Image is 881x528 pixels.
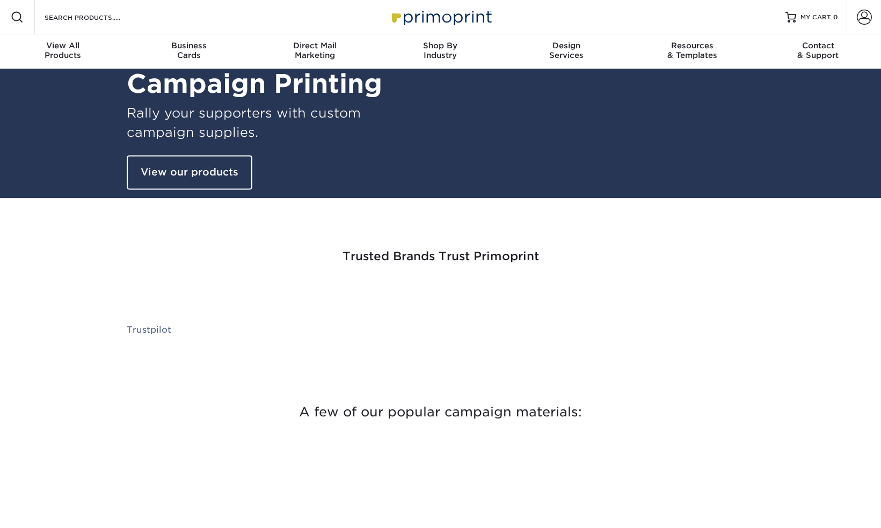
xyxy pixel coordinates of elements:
a: Resources& Templates [629,34,755,69]
span: Resources [629,41,755,50]
div: & Support [755,41,881,60]
a: View our products [127,156,252,190]
div: Marketing [252,41,377,60]
div: Cards [126,41,251,60]
a: DesignServices [504,34,629,69]
span: Business [126,41,251,50]
div: Services [504,41,629,60]
div: & Templates [629,41,755,60]
a: Shop ByIndustry [377,34,503,69]
h3: Trusted Brands Trust Primoprint [127,224,755,276]
h3: A few of our popular campaign materials: [127,375,755,449]
span: Contact [755,41,881,50]
span: Design [504,41,629,50]
a: Contact& Support [755,34,881,69]
span: MY CART [800,13,831,22]
input: SEARCH PRODUCTS..... [43,11,148,24]
a: Trustpilot [127,325,171,335]
span: Shop By [377,41,503,50]
span: 0 [833,13,838,21]
span: Direct Mail [252,41,377,50]
a: BusinessCards [126,34,251,69]
a: Direct MailMarketing [252,34,377,69]
img: Primoprint [387,5,494,28]
h1: Campaign Printing [127,69,433,100]
h3: Rally your supporters with custom campaign supplies. [127,104,433,143]
div: Industry [377,41,503,60]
